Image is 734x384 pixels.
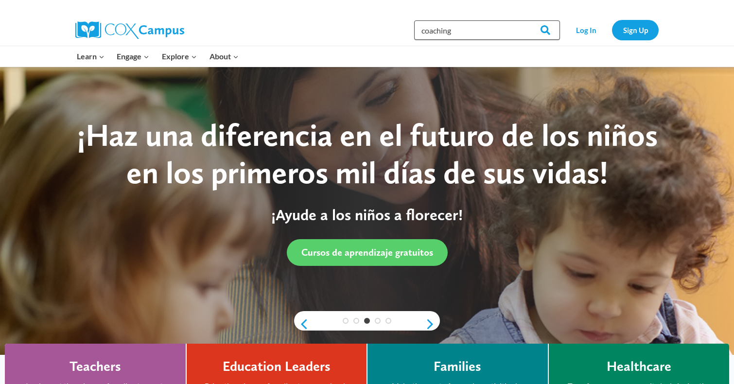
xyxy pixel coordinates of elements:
h4: Healthcare [607,358,671,375]
p: ¡Ayude a los niños a florecer! [63,206,671,224]
a: Log In [565,20,607,40]
img: Cox Campus [75,21,184,39]
a: Sign Up [612,20,659,40]
h4: Education Leaders [223,358,331,375]
button: Child menu of About [203,46,245,67]
nav: Primary Navigation [70,46,245,67]
button: Child menu of Learn [70,46,111,67]
input: Search Cox Campus [414,20,560,40]
a: Cursos de aprendizaje gratuitos [287,239,448,266]
button: Child menu of Explore [156,46,203,67]
button: Child menu of Engage [111,46,156,67]
span: Cursos de aprendizaje gratuitos [301,246,433,258]
h4: Families [434,358,481,375]
h4: Teachers [70,358,121,375]
nav: Secondary Navigation [565,20,659,40]
div: ¡Haz una diferencia en el futuro de los niños en los primeros mil días de sus vidas! [63,117,671,192]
